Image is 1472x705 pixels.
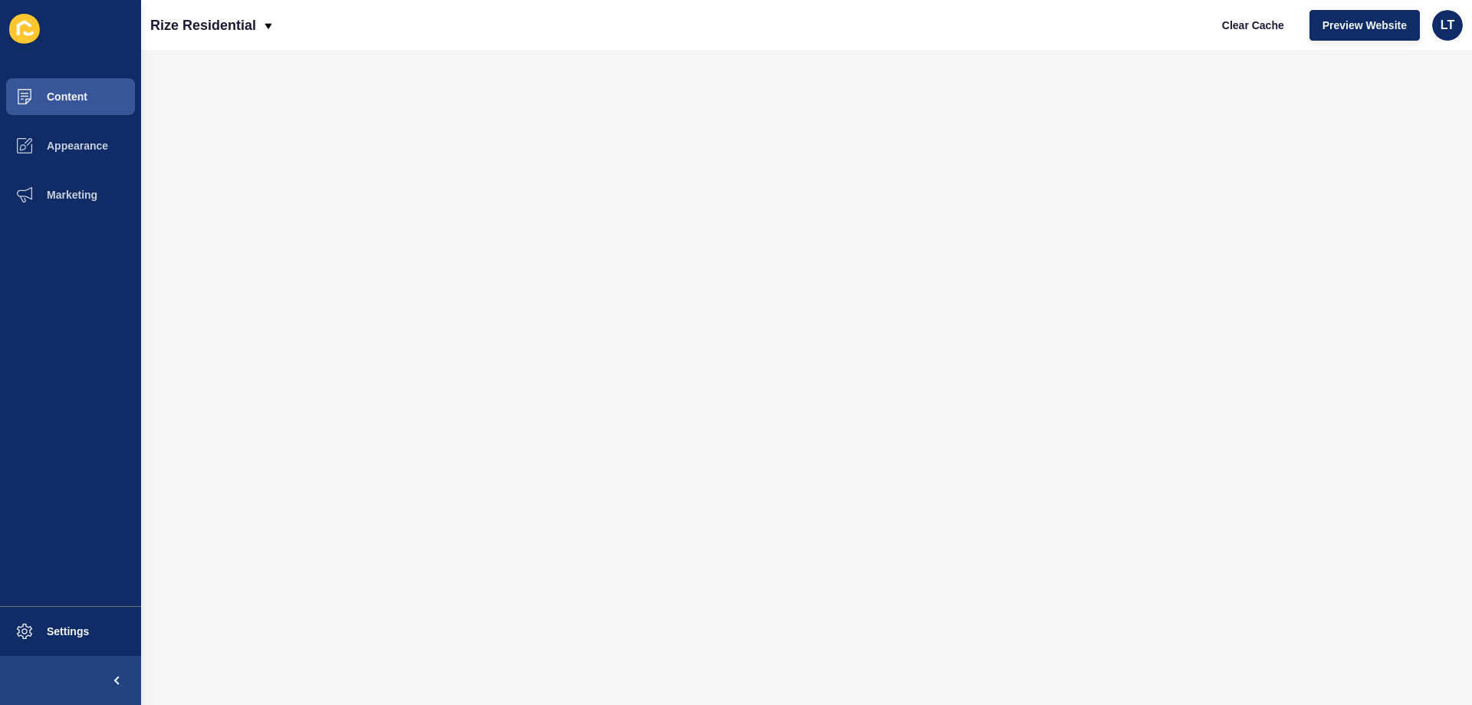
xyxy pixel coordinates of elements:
button: Preview Website [1309,10,1420,41]
span: Preview Website [1322,18,1407,33]
span: LT [1441,18,1454,33]
p: Rize Residential [150,6,256,44]
span: Clear Cache [1222,18,1284,33]
button: Clear Cache [1209,10,1297,41]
